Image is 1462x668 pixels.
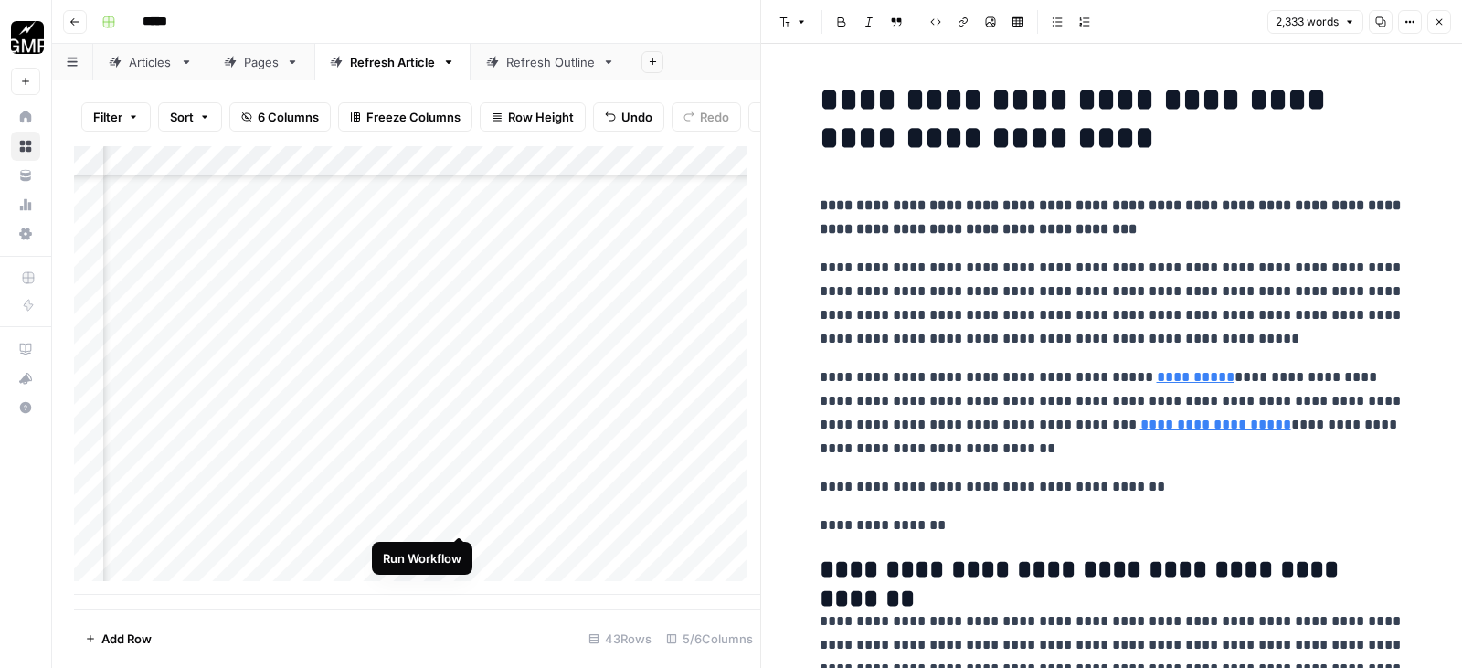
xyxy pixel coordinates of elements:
a: Articles [93,44,208,80]
button: Workspace: Growth Marketing Pro [11,15,40,60]
a: Refresh Outline [471,44,630,80]
a: Home [11,102,40,132]
span: Filter [93,108,122,126]
span: Undo [621,108,652,126]
span: Row Height [508,108,574,126]
span: Freeze Columns [366,108,461,126]
span: Redo [700,108,729,126]
div: Articles [129,53,173,71]
span: 2,333 words [1276,14,1339,30]
div: Run Workflow [383,549,461,567]
button: Redo [672,102,741,132]
button: Undo [593,102,664,132]
div: Refresh Article [350,53,435,71]
button: 2,333 words [1267,10,1363,34]
div: Pages [244,53,279,71]
div: 5/6 Columns [659,624,760,653]
a: Refresh Article [314,44,471,80]
button: Sort [158,102,222,132]
a: Usage [11,190,40,219]
a: Settings [11,219,40,249]
a: AirOps Academy [11,334,40,364]
button: Filter [81,102,151,132]
button: What's new? [11,364,40,393]
button: Freeze Columns [338,102,472,132]
img: Growth Marketing Pro Logo [11,21,44,54]
button: Row Height [480,102,586,132]
div: What's new? [12,365,39,392]
button: Add Row [74,624,163,653]
div: Refresh Outline [506,53,595,71]
span: Add Row [101,630,152,648]
div: 43 Rows [581,624,659,653]
button: Help + Support [11,393,40,422]
a: Pages [208,44,314,80]
a: Browse [11,132,40,161]
span: Sort [170,108,194,126]
button: 6 Columns [229,102,331,132]
span: 6 Columns [258,108,319,126]
a: Your Data [11,161,40,190]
